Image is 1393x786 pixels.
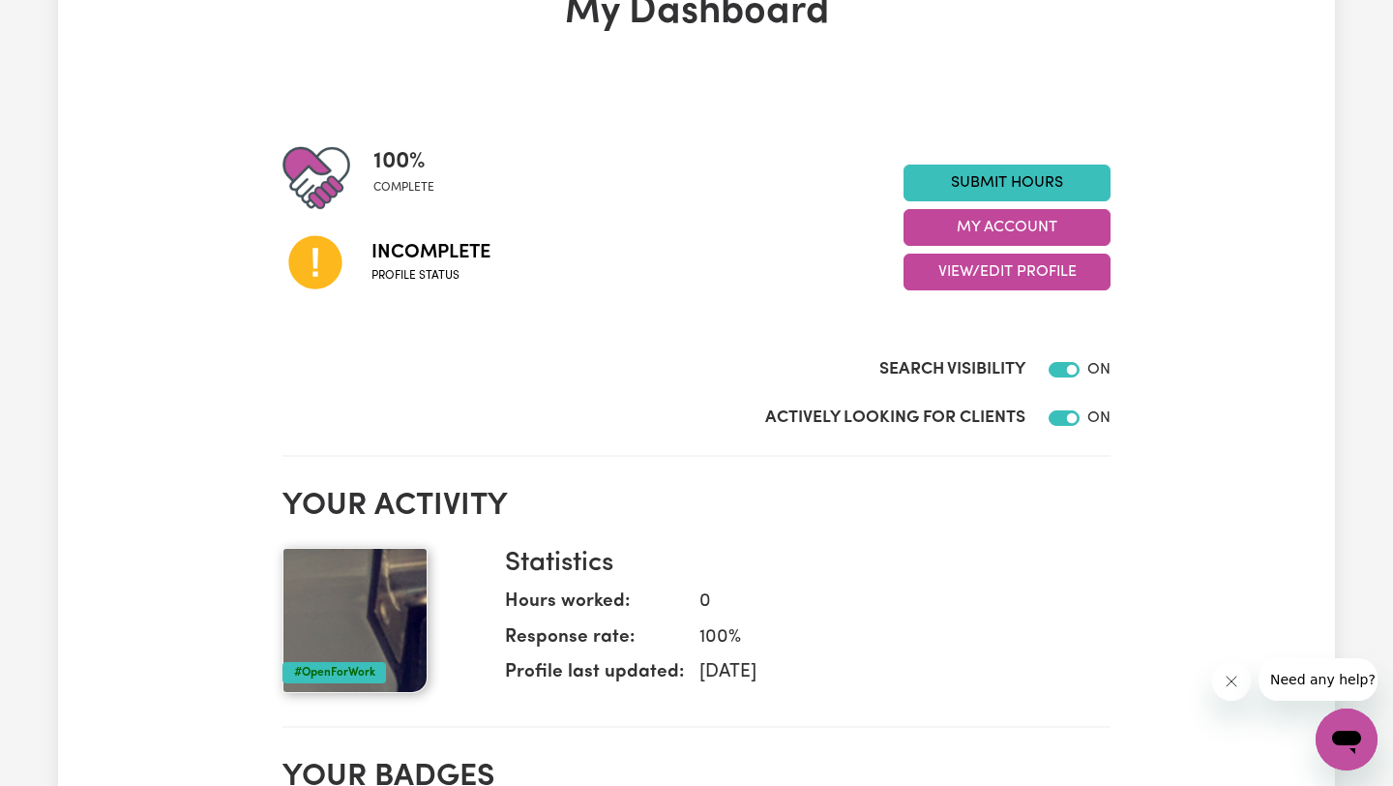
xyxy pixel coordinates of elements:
span: 100 % [373,144,434,179]
dd: [DATE] [684,659,1095,687]
dd: 0 [684,589,1095,617]
span: Incomplete [371,238,490,267]
label: Actively Looking for Clients [765,406,1025,431]
img: Your profile picture [282,548,428,693]
button: My Account [904,209,1111,246]
iframe: Close message [1212,662,1251,701]
div: #OpenForWork [282,662,386,683]
label: Search Visibility [879,357,1025,382]
span: ON [1087,410,1111,426]
h2: Your activity [282,488,1111,525]
dt: Response rate: [505,624,684,660]
h3: Statistics [505,548,1095,581]
a: Submit Hours [904,165,1111,201]
span: Profile status [371,267,490,285]
span: ON [1087,362,1111,378]
dt: Profile last updated: [505,659,684,695]
button: View/Edit Profile [904,254,1111,290]
dd: 100 % [684,624,1095,652]
span: complete [373,179,434,196]
iframe: Message from company [1259,658,1378,701]
iframe: Button to launch messaging window [1316,709,1378,771]
dt: Hours worked: [505,589,684,624]
div: Profile completeness: 100% [373,144,450,212]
